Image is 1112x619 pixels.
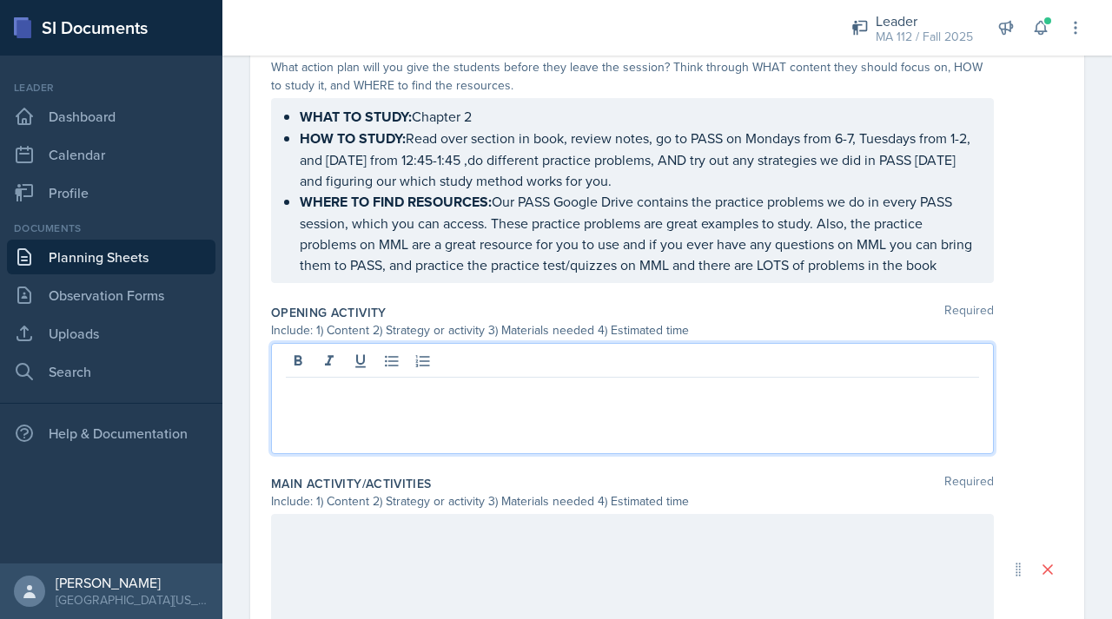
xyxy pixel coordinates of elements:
p: Chapter 2 [300,106,979,128]
div: Documents [7,221,215,236]
a: Observation Forms [7,278,215,313]
a: Search [7,354,215,389]
span: Required [944,304,994,321]
div: MA 112 / Fall 2025 [876,28,973,46]
a: Uploads [7,316,215,351]
strong: WHERE TO FIND RESOURCES: [300,192,492,212]
div: Include: 1) Content 2) Strategy or activity 3) Materials needed 4) Estimated time [271,492,994,510]
a: Calendar [7,137,215,172]
strong: HOW TO STUDY: [300,128,406,148]
div: What action plan will you give the students before they leave the session? Think through WHAT con... [271,58,994,95]
a: Dashboard [7,99,215,134]
strong: WHAT TO STUDY: [300,107,412,127]
label: Opening Activity [271,304,387,321]
div: Help & Documentation [7,416,215,451]
div: Leader [7,80,215,95]
div: [GEOGRAPHIC_DATA][US_STATE] in [GEOGRAPHIC_DATA] [56,591,208,609]
div: Leader [876,10,973,31]
p: Read over section in book, review notes, go to PASS on Mondays from 6-7, Tuesdays from 1-2, and [... [300,128,979,191]
span: Required [944,475,994,492]
p: Our PASS Google Drive contains the practice problems we do in every PASS session, which you can a... [300,191,979,275]
label: Main Activity/Activities [271,475,431,492]
a: Profile [7,175,215,210]
a: Planning Sheets [7,240,215,274]
div: [PERSON_NAME] [56,574,208,591]
div: Include: 1) Content 2) Strategy or activity 3) Materials needed 4) Estimated time [271,321,994,339]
